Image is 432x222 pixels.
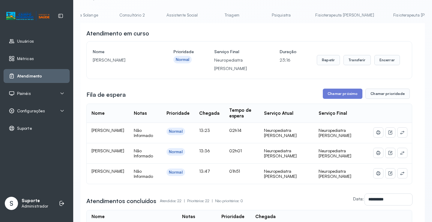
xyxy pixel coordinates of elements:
span: Neuropediatra [PERSON_NAME] [319,128,351,138]
h3: Fila de espera [86,90,126,99]
h4: Prioridade [173,47,194,56]
span: Não Informado [134,169,153,179]
h4: Serviço Final [214,47,259,56]
p: Atendidos: 22 [160,197,187,205]
p: 23:16 [280,56,296,64]
div: Chegada [199,111,220,116]
div: Tempo de espera [229,108,254,119]
div: Neuropediatra [PERSON_NAME] [264,148,309,159]
p: Não prioritários: 0 [215,197,243,205]
a: Triagem [211,10,253,20]
span: [PERSON_NAME] [91,148,124,153]
span: Não Informado [134,128,153,138]
button: Chamar prioridade [365,89,410,99]
button: Transferir [343,55,371,65]
span: 02h01 [229,148,242,153]
div: Neuropediatra [PERSON_NAME] [264,169,309,179]
span: [PERSON_NAME] [91,169,124,174]
div: Notas [182,214,195,220]
p: Prioritários: 22 [187,197,215,205]
span: Configurações [17,108,45,114]
h3: Atendimento em curso [86,29,149,38]
div: Neuropediatra [PERSON_NAME] [264,128,309,138]
h3: Atendimentos concluídos [86,197,156,205]
div: Normal [169,129,183,134]
a: Consultório 2 [111,10,153,20]
span: 13:23 [199,128,210,133]
div: Nome [91,214,105,220]
div: Normal [169,170,183,175]
img: Logotipo do estabelecimento [6,11,49,21]
div: Serviço Final [319,111,347,116]
span: 13:36 [199,148,210,153]
div: Nome [91,111,105,116]
a: Usuários [9,38,64,44]
span: Usuários [17,39,34,44]
a: Psiquiatra [260,10,302,20]
span: [PERSON_NAME] [91,128,124,133]
span: | [212,199,213,203]
a: Atendimento [9,73,64,79]
span: Painéis [17,91,31,96]
button: Chamar próximo [323,89,362,99]
button: Repetir [317,55,340,65]
a: Métricas [9,56,64,62]
span: Atendimento [17,74,42,79]
a: Fisioterapeuta [PERSON_NAME] [309,10,380,20]
div: Chegada [255,214,276,220]
div: Notas [134,111,147,116]
div: Prioridade [221,214,244,220]
span: Não Informado [134,148,153,159]
span: Neuropediatra [PERSON_NAME] [319,148,351,159]
span: 01h51 [229,169,240,174]
div: Prioridade [166,111,190,116]
span: 13:47 [199,169,210,174]
p: Suporte [22,198,48,204]
button: Encerrar [374,55,400,65]
a: Assistente Social [160,10,204,20]
span: | [184,199,185,203]
div: Normal [169,149,183,154]
div: Normal [176,57,190,62]
h4: Duração [280,47,296,56]
h4: Nome [93,47,153,56]
label: Data: [353,196,364,201]
span: Neuropediatra [PERSON_NAME] [319,169,351,179]
p: Administrador [22,204,48,209]
p: [PERSON_NAME] [93,56,153,64]
span: 02h14 [229,128,241,133]
div: Serviço Atual [264,111,293,116]
span: Métricas [17,56,34,61]
span: Suporte [17,126,32,131]
p: Neuropediatra [PERSON_NAME] [214,56,259,73]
